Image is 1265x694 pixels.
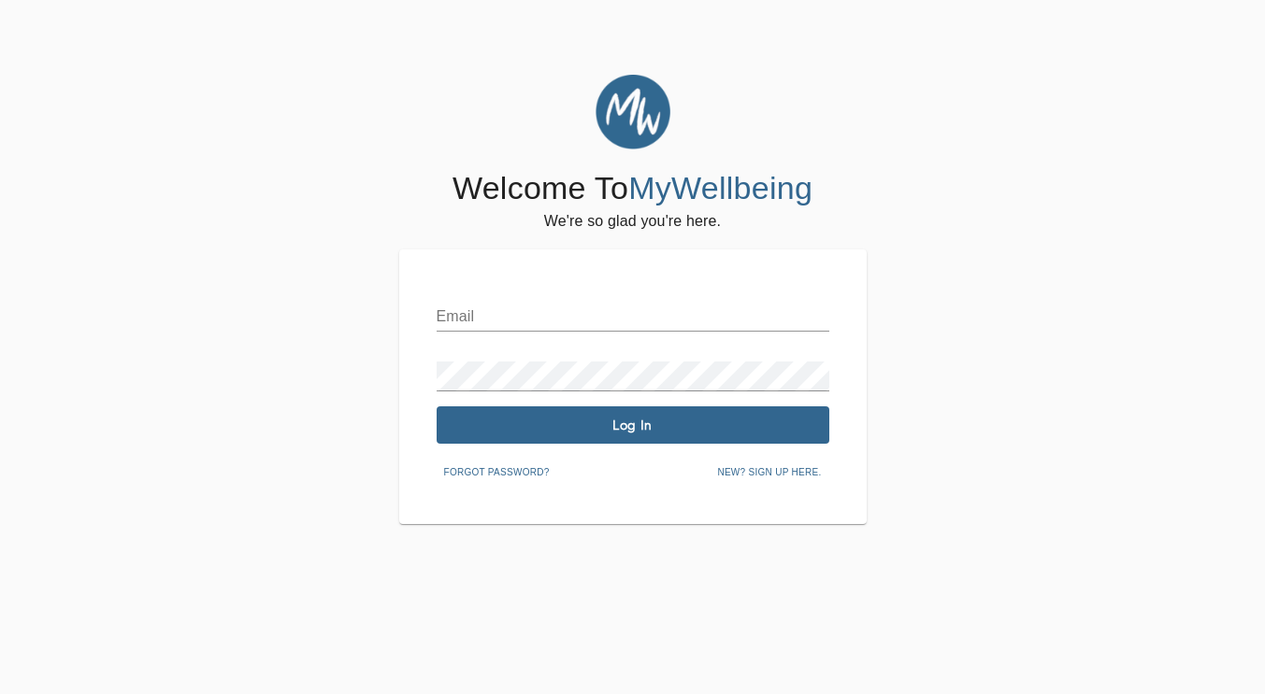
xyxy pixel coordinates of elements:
span: MyWellbeing [628,170,812,205]
button: Forgot password? [437,459,557,487]
a: Forgot password? [437,463,557,478]
span: Forgot password? [444,464,550,481]
img: MyWellbeing [596,75,670,149]
h6: We're so glad you're here. [544,208,721,234]
h4: Welcome To [453,169,812,208]
span: New? Sign up here. [717,464,821,481]
span: Log In [444,417,822,434]
button: New? Sign up here. [710,459,828,487]
button: Log In [437,406,829,444]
